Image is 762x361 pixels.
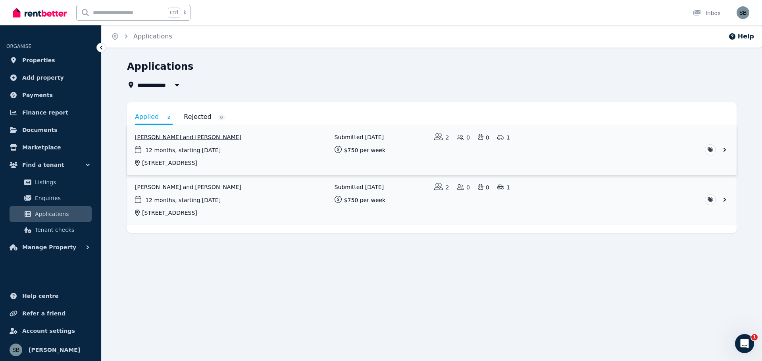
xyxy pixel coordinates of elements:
a: Marketplace [6,139,95,155]
a: Finance report [6,105,95,120]
h1: Applications [127,60,193,73]
a: Applications [10,206,92,222]
div: Inbox [693,9,721,17]
span: Add property [22,73,64,82]
a: Applied [135,110,173,125]
span: Finance report [22,108,68,117]
a: Rejected [184,110,225,124]
span: Properties [22,55,55,65]
button: Find a tenant [6,157,95,173]
span: Ctrl [168,8,180,18]
span: Payments [22,90,53,100]
span: [PERSON_NAME] [29,345,80,355]
span: Find a tenant [22,160,64,170]
nav: Breadcrumb [102,25,182,48]
a: Documents [6,122,95,138]
a: Tenant checks [10,222,92,238]
a: Listings [10,174,92,190]
span: Refer a friend [22,309,65,318]
button: Manage Property [6,239,95,255]
span: Documents [22,125,58,135]
iframe: Intercom live chat [735,334,754,353]
a: Help centre [6,288,95,304]
a: Payments [6,87,95,103]
span: Tenant checks [35,225,89,235]
span: Enquiries [35,193,89,203]
a: View application: Hoi Ying Chan and Sifan Cai [127,125,737,175]
button: Help [728,32,754,41]
span: Listings [35,178,89,187]
a: Properties [6,52,95,68]
span: ORGANISE [6,44,31,49]
span: 1 [751,334,758,340]
a: View application: Sinead Burke and Sean Mc Inerney [127,175,737,225]
a: Account settings [6,323,95,339]
span: 0 [217,115,225,120]
span: Marketplace [22,143,61,152]
span: k [183,10,186,16]
span: 2 [165,115,173,120]
img: RentBetter [13,7,67,19]
a: Enquiries [10,190,92,206]
span: Help centre [22,291,59,301]
a: Refer a friend [6,306,95,321]
span: Applications [35,209,89,219]
span: Manage Property [22,243,76,252]
a: Add property [6,70,95,86]
a: Applications [133,32,172,40]
img: Sam Berrell [737,6,749,19]
img: Sam Berrell [10,344,22,356]
span: Account settings [22,326,75,336]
